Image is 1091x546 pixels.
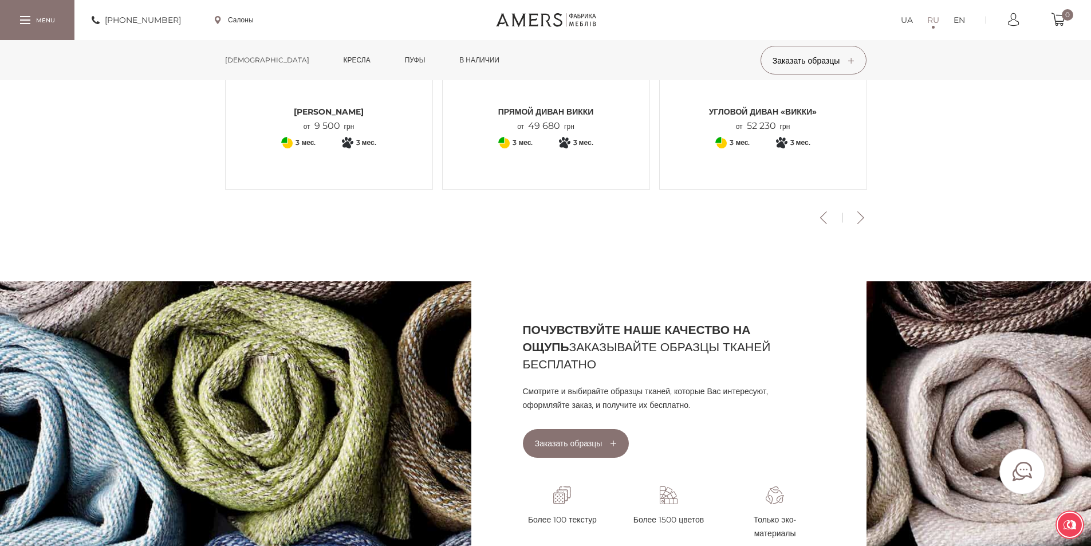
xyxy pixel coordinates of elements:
h2: заказывайте образцы тканей бесплатно [523,321,815,373]
span: Угловой диван «ВИККИ» [668,106,858,117]
b: Почувствуйте наше качество на ощупь [523,323,751,354]
p: от грн [736,121,790,132]
span: Заказать образцы [535,438,617,449]
button: Заказать образцы [761,46,867,74]
span: Более 1500 цветов [633,514,704,525]
span: [PERSON_NAME] [234,106,424,117]
span: Только эко-материалы [754,514,797,539]
a: Кресла [335,40,379,80]
span: Более 100 текстур [528,514,597,525]
a: Пуфы [396,40,434,80]
a: Салоны [215,15,254,25]
p: Смотрите и выбирайте образцы тканей, которые Вас интересуют, оформляйте заказ, и получите их бесп... [523,384,815,412]
a: RU [927,13,939,27]
a: [DEMOGRAPHIC_DATA] [216,40,318,80]
button: Next [851,211,871,224]
p: от грн [517,121,574,132]
a: UA [901,13,913,27]
p: от грн [304,121,355,132]
span: 52 230 [743,120,780,131]
span: Заказать образцы [773,56,854,66]
span: Прямой диван ВИККИ [451,106,641,117]
button: Previous [814,211,834,224]
span: 0 [1062,9,1073,21]
a: EN [954,13,965,27]
span: 9 500 [310,120,344,131]
span: 49 680 [524,120,564,131]
a: [PHONE_NUMBER] [92,13,181,27]
button: Заказать образцы [523,429,629,458]
a: в наличии [451,40,508,80]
